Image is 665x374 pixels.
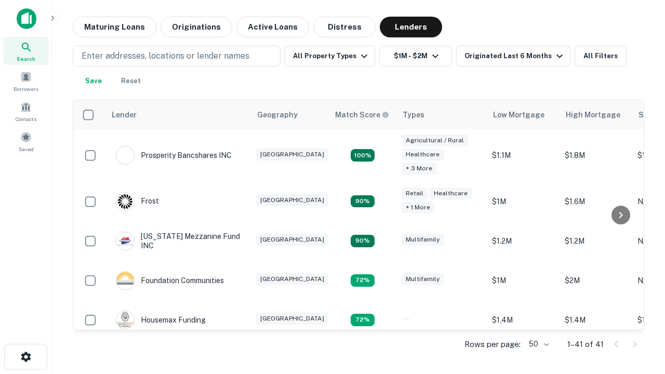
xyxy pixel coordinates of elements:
img: picture [116,272,134,289]
th: Capitalize uses an advanced AI algorithm to match your search with the best lender. The match sco... [329,100,396,129]
th: Types [396,100,487,129]
div: [GEOGRAPHIC_DATA] [256,313,328,325]
td: $1.6M [560,182,632,221]
a: Saved [3,127,49,155]
div: Retail [402,188,428,199]
div: Foundation Communities [116,271,224,290]
th: High Mortgage [560,100,632,129]
iframe: Chat Widget [613,258,665,308]
button: Originations [161,17,232,37]
th: Geography [251,100,329,129]
span: Contacts [16,115,36,123]
button: Active Loans [236,17,309,37]
p: Rows per page: [464,338,521,351]
p: 1–41 of 41 [567,338,604,351]
img: capitalize-icon.png [17,8,36,29]
th: Lender [105,100,251,129]
div: [GEOGRAPHIC_DATA] [256,194,328,206]
div: Matching Properties: 10, hasApolloMatch: undefined [351,149,375,162]
div: + 3 more [402,163,436,175]
td: $1M [487,261,560,300]
button: Save your search to get updates of matches that match your search criteria. [77,71,110,91]
img: picture [116,232,134,250]
div: Frost [116,192,159,211]
button: Lenders [380,17,442,37]
div: Lender [112,109,137,121]
td: $1.4M [487,300,560,340]
div: Multifamily [402,234,444,246]
td: $1.1M [487,129,560,182]
div: Matching Properties: 4, hasApolloMatch: undefined [351,274,375,287]
div: + 1 more [402,202,434,213]
h6: Match Score [335,109,387,121]
button: All Property Types [285,46,375,66]
img: picture [116,193,134,210]
div: Matching Properties: 5, hasApolloMatch: undefined [351,195,375,208]
div: [US_STATE] Mezzanine Fund INC [116,232,241,250]
div: Agricultural / Rural [402,135,468,146]
a: Contacts [3,97,49,125]
div: 50 [525,337,551,352]
button: $1M - $2M [379,46,452,66]
div: Prosperity Bancshares INC [116,146,232,165]
td: $1.2M [560,221,632,261]
div: Healthcare [430,188,472,199]
div: Originated Last 6 Months [464,50,566,62]
a: Search [3,37,49,65]
button: Maturing Loans [73,17,156,37]
div: Types [403,109,424,121]
a: Borrowers [3,67,49,95]
span: Search [17,55,35,63]
div: [GEOGRAPHIC_DATA] [256,234,328,246]
button: Distress [313,17,376,37]
td: $1.2M [487,221,560,261]
div: Healthcare [402,149,444,161]
div: Capitalize uses an advanced AI algorithm to match your search with the best lender. The match sco... [335,109,389,121]
div: [GEOGRAPHIC_DATA] [256,273,328,285]
img: picture [116,311,134,329]
div: Multifamily [402,273,444,285]
div: Geography [257,109,298,121]
p: Enter addresses, locations or lender names [82,50,249,62]
button: All Filters [575,46,627,66]
button: Reset [114,71,148,91]
div: High Mortgage [566,109,620,121]
th: Low Mortgage [487,100,560,129]
td: $1M [487,182,560,221]
span: Borrowers [14,85,38,93]
button: Enter addresses, locations or lender names [73,46,281,66]
button: Originated Last 6 Months [456,46,570,66]
span: Saved [19,145,34,153]
div: Low Mortgage [493,109,544,121]
div: Housemax Funding [116,311,206,329]
div: Matching Properties: 4, hasApolloMatch: undefined [351,314,375,326]
td: $2M [560,261,632,300]
img: picture [116,146,134,164]
div: [GEOGRAPHIC_DATA] [256,149,328,161]
td: $1.8M [560,129,632,182]
div: Matching Properties: 5, hasApolloMatch: undefined [351,235,375,247]
td: $1.4M [560,300,632,340]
